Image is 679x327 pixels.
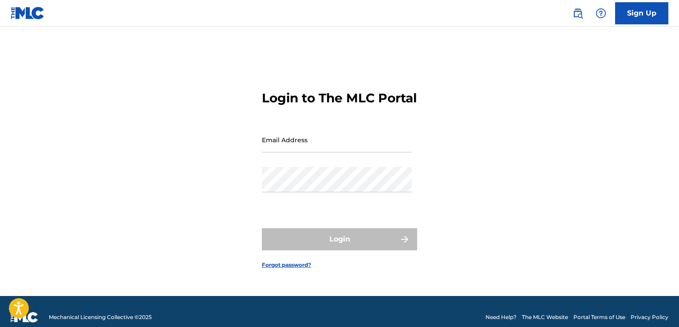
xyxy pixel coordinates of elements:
[262,90,417,106] h3: Login to The MLC Portal
[11,312,38,323] img: logo
[631,313,668,321] a: Privacy Policy
[569,4,587,22] a: Public Search
[592,4,610,22] div: Help
[486,313,517,321] a: Need Help?
[262,261,311,269] a: Forgot password?
[49,313,152,321] span: Mechanical Licensing Collective © 2025
[615,2,668,24] a: Sign Up
[573,313,625,321] a: Portal Terms of Use
[572,8,583,19] img: search
[596,8,606,19] img: help
[11,7,45,19] img: MLC Logo
[522,313,568,321] a: The MLC Website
